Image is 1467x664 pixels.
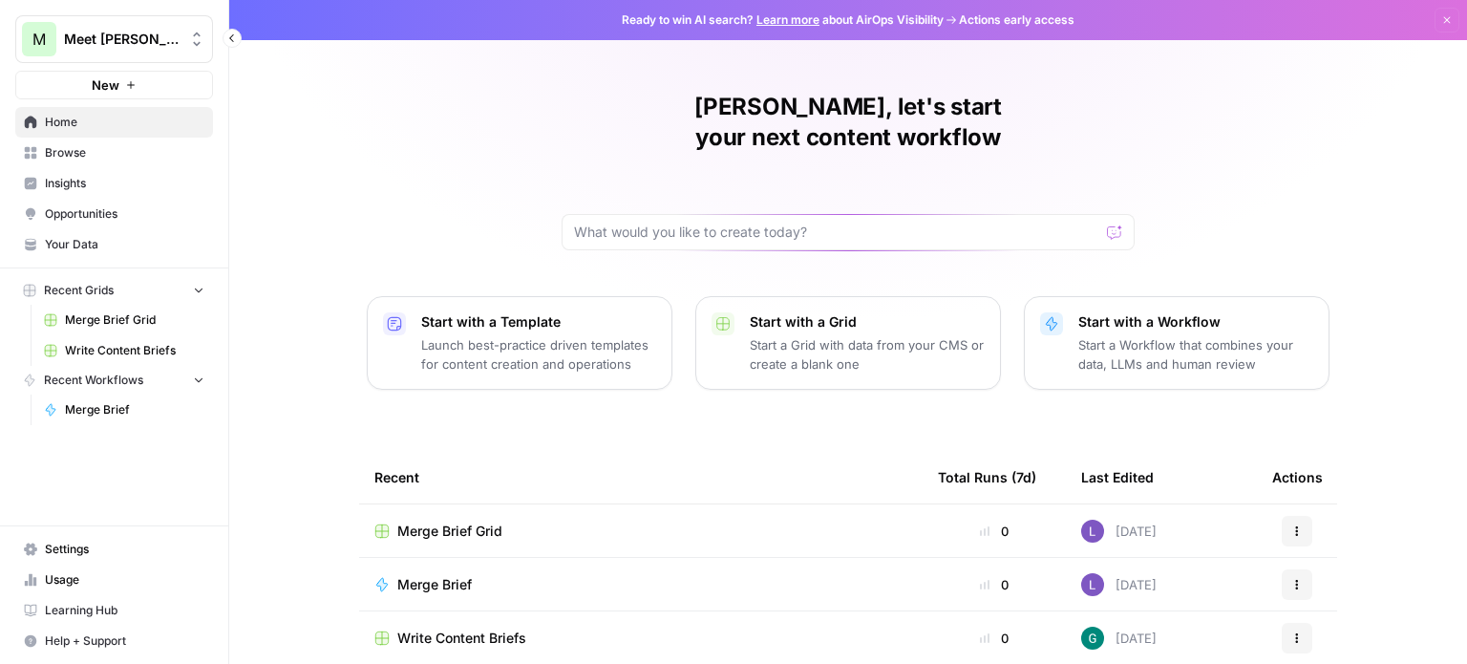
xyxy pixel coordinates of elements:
a: Merge Brief [374,575,907,594]
span: Insights [45,175,204,192]
a: Your Data [15,229,213,260]
button: Workspace: Meet Alfred SEO [15,15,213,63]
span: Opportunities [45,205,204,223]
span: M [32,28,46,51]
a: Settings [15,534,213,565]
span: Merge Brief [65,401,204,418]
p: Start a Workflow that combines your data, LLMs and human review [1078,335,1313,374]
a: Opportunities [15,199,213,229]
span: Recent Grids [44,282,114,299]
button: Start with a TemplateLaunch best-practice driven templates for content creation and operations [367,296,672,390]
span: Browse [45,144,204,161]
button: Recent Workflows [15,366,213,395]
span: Your Data [45,236,204,253]
a: Browse [15,138,213,168]
h1: [PERSON_NAME], let's start your next content workflow [562,92,1135,153]
img: rn7sh892ioif0lo51687sih9ndqw [1081,573,1104,596]
button: Help + Support [15,626,213,656]
img: aa9pv815mbmp97l0cvtbdhtc0ug3 [1081,627,1104,650]
img: rn7sh892ioif0lo51687sih9ndqw [1081,520,1104,543]
a: Write Content Briefs [374,629,907,648]
a: Write Content Briefs [35,335,213,366]
span: Write Content Briefs [65,342,204,359]
div: 0 [938,629,1051,648]
span: New [92,75,119,95]
span: Actions early access [959,11,1074,29]
a: Learning Hub [15,595,213,626]
button: Start with a WorkflowStart a Workflow that combines your data, LLMs and human review [1024,296,1329,390]
span: Ready to win AI search? about AirOps Visibility [622,11,944,29]
span: Usage [45,571,204,589]
div: 0 [938,522,1051,541]
span: Learning Hub [45,602,204,619]
span: Recent Workflows [44,372,143,389]
button: Start with a GridStart a Grid with data from your CMS or create a blank one [695,296,1001,390]
a: Learn more [756,12,819,27]
span: Write Content Briefs [397,629,526,648]
span: Merge Brief [397,575,472,594]
span: Help + Support [45,632,204,650]
div: Last Edited [1081,451,1154,503]
p: Start with a Grid [750,312,985,332]
span: Merge Brief Grid [397,522,502,541]
div: [DATE] [1081,520,1157,543]
button: Recent Grids [15,276,213,305]
p: Start with a Template [421,312,656,332]
p: Start with a Workflow [1078,312,1313,332]
div: Actions [1272,451,1323,503]
span: Settings [45,541,204,558]
span: Merge Brief Grid [65,311,204,329]
span: Meet [PERSON_NAME] [64,30,180,49]
a: Merge Brief [35,395,213,425]
a: Merge Brief Grid [35,305,213,335]
span: Home [45,114,204,131]
div: Total Runs (7d) [938,451,1036,503]
button: New [15,71,213,99]
a: Insights [15,168,213,199]
a: Merge Brief Grid [374,522,907,541]
a: Usage [15,565,213,595]
div: [DATE] [1081,627,1157,650]
input: What would you like to create today? [574,223,1099,242]
div: 0 [938,575,1051,594]
p: Launch best-practice driven templates for content creation and operations [421,335,656,374]
div: [DATE] [1081,573,1157,596]
p: Start a Grid with data from your CMS or create a blank one [750,335,985,374]
a: Home [15,107,213,138]
div: Recent [374,451,907,503]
